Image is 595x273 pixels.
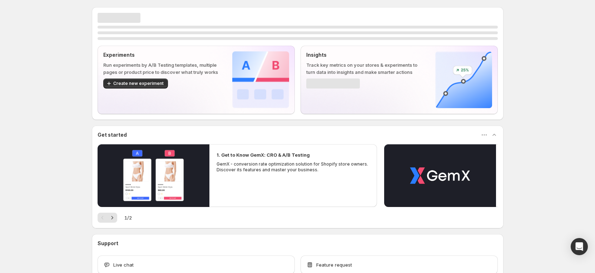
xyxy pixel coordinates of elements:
button: Play video [98,144,209,207]
button: Create new experiment [103,79,168,89]
span: Live chat [113,261,134,268]
button: Play video [384,144,496,207]
p: Experiments [103,51,221,59]
p: Run experiments by A/B Testing templates, multiple pages or product price to discover what truly ... [103,61,221,76]
p: GemX - conversion rate optimization solution for Shopify store owners. Discover its features and ... [217,161,370,173]
p: Track key metrics on your stores & experiments to turn data into insights and make smarter actions [306,61,424,76]
span: 1 / 2 [124,214,132,221]
h3: Support [98,240,118,247]
p: Insights [306,51,424,59]
h3: Get started [98,131,127,138]
div: Open Intercom Messenger [571,238,588,255]
img: Insights [435,51,492,108]
span: Create new experiment [113,81,164,86]
h2: 1. Get to Know GemX: CRO & A/B Testing [217,151,310,158]
span: Feature request [316,261,352,268]
button: Next [107,213,117,223]
nav: Pagination [98,213,117,223]
img: Experiments [232,51,289,108]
